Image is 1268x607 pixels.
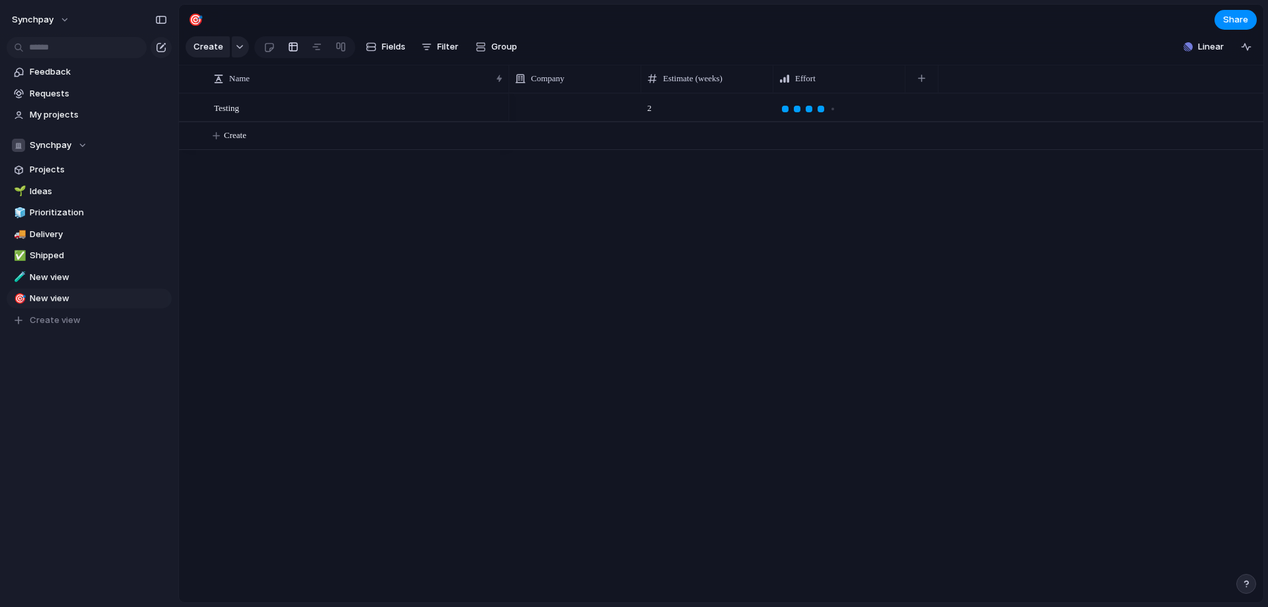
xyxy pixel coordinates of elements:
[30,206,167,219] span: Prioritization
[12,228,25,241] button: 🚚
[30,65,167,79] span: Feedback
[437,40,458,54] span: Filter
[1178,37,1229,57] button: Linear
[12,292,25,305] button: 🎯
[14,227,23,242] div: 🚚
[30,87,167,100] span: Requests
[30,163,167,176] span: Projects
[14,269,23,285] div: 🧪
[30,292,167,305] span: New view
[14,291,23,306] div: 🎯
[186,36,230,57] button: Create
[30,108,167,122] span: My projects
[361,36,411,57] button: Fields
[229,72,250,85] span: Name
[469,36,524,57] button: Group
[7,160,172,180] a: Projects
[30,249,167,262] span: Shipped
[188,11,203,28] div: 🎯
[14,205,23,221] div: 🧊
[7,84,172,104] a: Requests
[185,9,206,30] button: 🎯
[663,72,722,85] span: Estimate (weeks)
[7,182,172,201] a: 🌱Ideas
[214,100,239,115] span: Testing
[30,185,167,198] span: Ideas
[30,139,71,152] span: Synchpay
[12,13,53,26] span: synchpay
[1215,10,1257,30] button: Share
[7,268,172,287] a: 🧪New view
[14,184,23,199] div: 🌱
[7,203,172,223] a: 🧊Prioritization
[7,289,172,308] a: 🎯New view
[7,246,172,266] a: ✅Shipped
[7,310,172,330] button: Create view
[30,314,81,327] span: Create view
[1223,13,1248,26] span: Share
[6,9,77,30] button: synchpay
[12,206,25,219] button: 🧊
[7,105,172,125] a: My projects
[531,72,565,85] span: Company
[7,62,172,82] a: Feedback
[30,271,167,284] span: New view
[30,228,167,241] span: Delivery
[7,225,172,244] a: 🚚Delivery
[12,185,25,198] button: 🌱
[224,129,246,142] span: Create
[7,135,172,155] button: Synchpay
[491,40,517,54] span: Group
[194,40,223,54] span: Create
[382,40,405,54] span: Fields
[12,271,25,284] button: 🧪
[416,36,464,57] button: Filter
[795,72,816,85] span: Effort
[14,248,23,264] div: ✅
[12,249,25,262] button: ✅
[1198,40,1224,54] span: Linear
[642,94,773,115] span: 2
